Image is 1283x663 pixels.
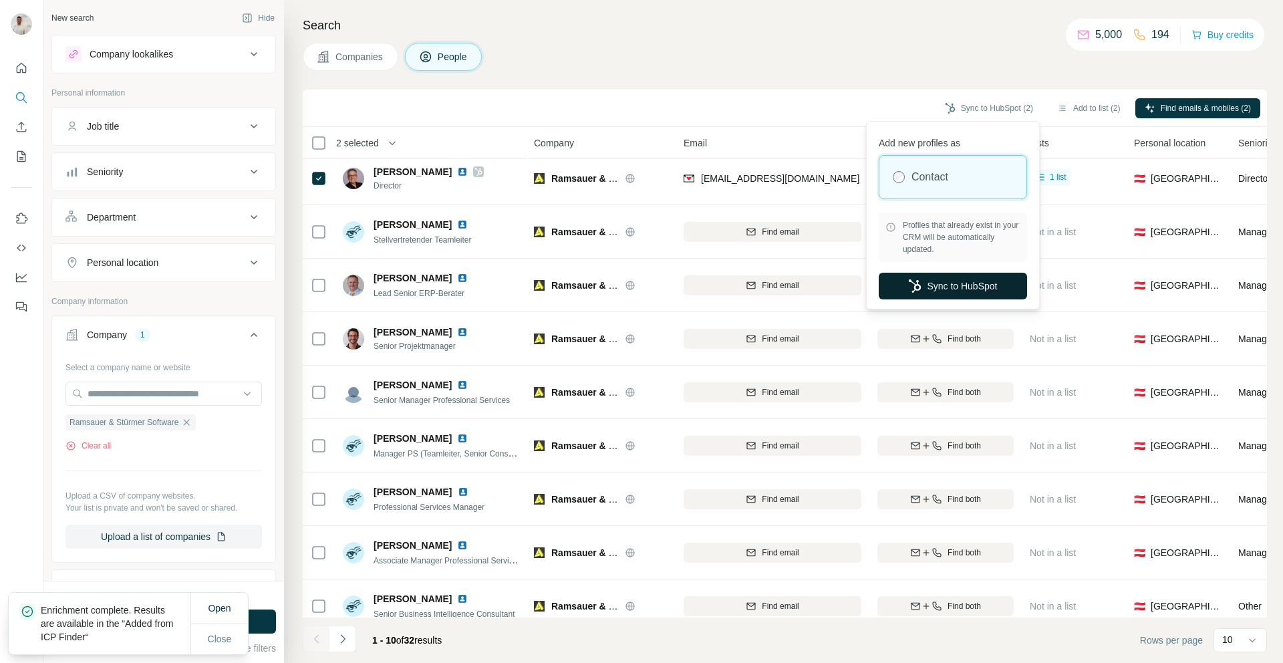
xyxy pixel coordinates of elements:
img: Avatar [343,328,364,350]
div: Job title [87,120,119,133]
span: Not in a list [1030,440,1076,451]
img: LinkedIn logo [457,380,468,390]
p: Add new profiles as [879,131,1027,150]
div: Company lookalikes [90,47,173,61]
button: Find both [877,329,1014,349]
span: People [438,50,468,63]
span: 32 [404,635,415,646]
span: Find email [762,226,799,238]
img: LinkedIn logo [457,433,468,444]
img: Avatar [343,435,364,456]
img: Avatar [343,382,364,403]
button: Find email [684,596,861,616]
button: Personal location [52,247,275,279]
img: Logo of Ramsauer & Stürmer Software [534,387,545,398]
p: Company information [51,295,276,307]
span: 🇦🇹 [1134,172,1145,185]
span: Find both [948,440,981,452]
button: Find email [684,329,861,349]
span: Find emails & mobiles (2) [1161,102,1251,114]
span: 🇦🇹 [1134,493,1145,506]
span: [GEOGRAPHIC_DATA] [1151,225,1222,239]
div: 1956 search results remaining [110,589,218,602]
span: 1 - 10 [372,635,396,646]
span: [GEOGRAPHIC_DATA] [1151,279,1222,292]
div: New search [51,12,94,24]
span: Find both [948,386,981,398]
button: Department [52,201,275,233]
span: Find both [948,547,981,559]
span: 🇦🇹 [1134,332,1145,346]
img: Logo of Ramsauer & Stürmer Software [534,494,545,505]
span: Manager [1238,334,1275,344]
button: Find email [684,222,861,242]
p: Enrichment complete. Results are available in the “Added from ICP Finder“ [41,604,190,644]
span: 🇦🇹 [1134,279,1145,292]
span: Rows per page [1140,634,1203,647]
span: Ramsauer & Stürmer Software [551,227,686,237]
img: Avatar [343,542,364,563]
img: Avatar [343,275,364,296]
div: 1 [135,329,150,341]
button: Quick start [11,56,32,80]
img: LinkedIn logo [457,166,468,177]
span: Find both [948,493,981,505]
span: Lead Senior ERP-Berater [374,289,464,298]
button: Enrich CSV [11,115,32,139]
span: Find email [762,279,799,291]
div: Department [87,211,136,224]
img: Avatar [343,595,364,617]
span: [PERSON_NAME] [374,539,452,552]
span: [GEOGRAPHIC_DATA] [1151,600,1222,613]
span: Senior Manager Professional Services [374,396,510,405]
span: Find email [762,493,799,505]
button: Close [198,627,241,651]
button: Find email [684,275,861,295]
span: Not in a list [1030,227,1076,237]
span: Not in a list [1030,387,1076,398]
div: Company [87,328,127,342]
span: Other [1238,601,1262,612]
img: LinkedIn logo [457,219,468,230]
button: My lists [11,144,32,168]
span: Open [208,603,231,614]
button: Find both [877,489,1014,509]
span: Ramsauer & Stürmer Software [551,173,686,184]
button: Industry [52,573,275,605]
p: 10 [1222,633,1233,646]
span: Not in a list [1030,601,1076,612]
span: Manager [1238,440,1275,451]
span: Not in a list [1030,334,1076,344]
img: Avatar [343,168,364,189]
span: [PERSON_NAME] [374,271,452,285]
button: Seniority [52,156,275,188]
button: Find email [684,436,861,456]
p: 194 [1151,27,1169,43]
span: Director [1238,173,1271,184]
span: Associate Manager Professional Services Technical [374,555,557,565]
button: Open [198,596,240,620]
button: Navigate to next page [329,626,356,652]
img: LinkedIn logo [457,593,468,604]
button: Find email [684,543,861,563]
span: Stellvertretender Teamleiter [374,235,472,245]
span: Email [684,136,707,150]
span: 2 selected [336,136,379,150]
span: Find both [948,333,981,345]
img: Logo of Ramsauer & Stürmer Software [534,334,545,344]
div: Seniority [87,165,123,178]
button: Find email [684,382,861,402]
button: Job title [52,110,275,142]
span: Seniority [1238,136,1274,150]
p: Upload a CSV of company websites. [65,490,262,502]
p: 5,000 [1095,27,1122,43]
span: [GEOGRAPHIC_DATA] [1151,332,1222,346]
span: Manager [1238,387,1275,398]
button: Sync to HubSpot [879,273,1027,299]
span: Find email [762,440,799,452]
span: Manager PS (Teamleiter, Senior Consultant, PM) bei Ramsauer & Stürmer Software GmbH / Aptean [GEO... [374,448,814,458]
img: LinkedIn logo [457,273,468,283]
span: 🇦🇹 [1134,600,1145,613]
span: [PERSON_NAME] [374,378,452,392]
span: Company [534,136,574,150]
